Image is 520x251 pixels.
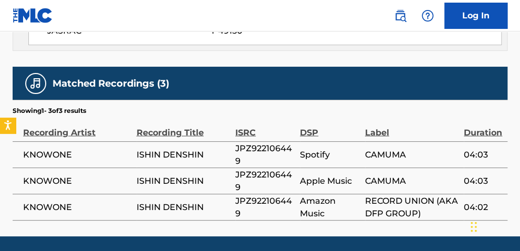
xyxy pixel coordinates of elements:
[23,148,131,161] span: KNOWONE
[235,168,295,193] span: JPZ922106449
[365,115,459,139] div: Label
[235,142,295,167] span: JPZ922106449
[235,115,295,139] div: ISRC
[365,194,459,219] span: RECORD UNION (AKA DFP GROUP)
[464,115,502,139] div: Duration
[467,201,520,251] iframe: Chat Widget
[235,194,295,219] span: JPZ922106449
[23,174,131,187] span: KNOWONE
[137,148,230,161] span: ISHIN DENSHIN
[464,201,502,213] span: 04:02
[137,174,230,187] span: ISHIN DENSHIN
[464,174,502,187] span: 04:03
[464,148,502,161] span: 04:03
[13,106,86,115] p: Showing 1 - 3 of 3 results
[23,201,131,213] span: KNOWONE
[365,148,459,161] span: CAMUMA
[300,148,360,161] span: Spotify
[471,211,477,243] div: Drag
[29,77,42,90] img: Matched Recordings
[300,115,360,139] div: DSP
[13,8,53,23] img: MLC Logo
[53,77,169,89] h5: Matched Recordings (3)
[421,9,434,22] img: help
[137,115,230,139] div: Recording Title
[300,174,360,187] span: Apple Music
[390,5,411,26] a: Public Search
[417,5,438,26] div: Help
[137,201,230,213] span: ISHIN DENSHIN
[23,115,131,139] div: Recording Artist
[394,9,407,22] img: search
[444,3,507,29] a: Log In
[365,174,459,187] span: CAMUMA
[300,194,360,219] span: Amazon Music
